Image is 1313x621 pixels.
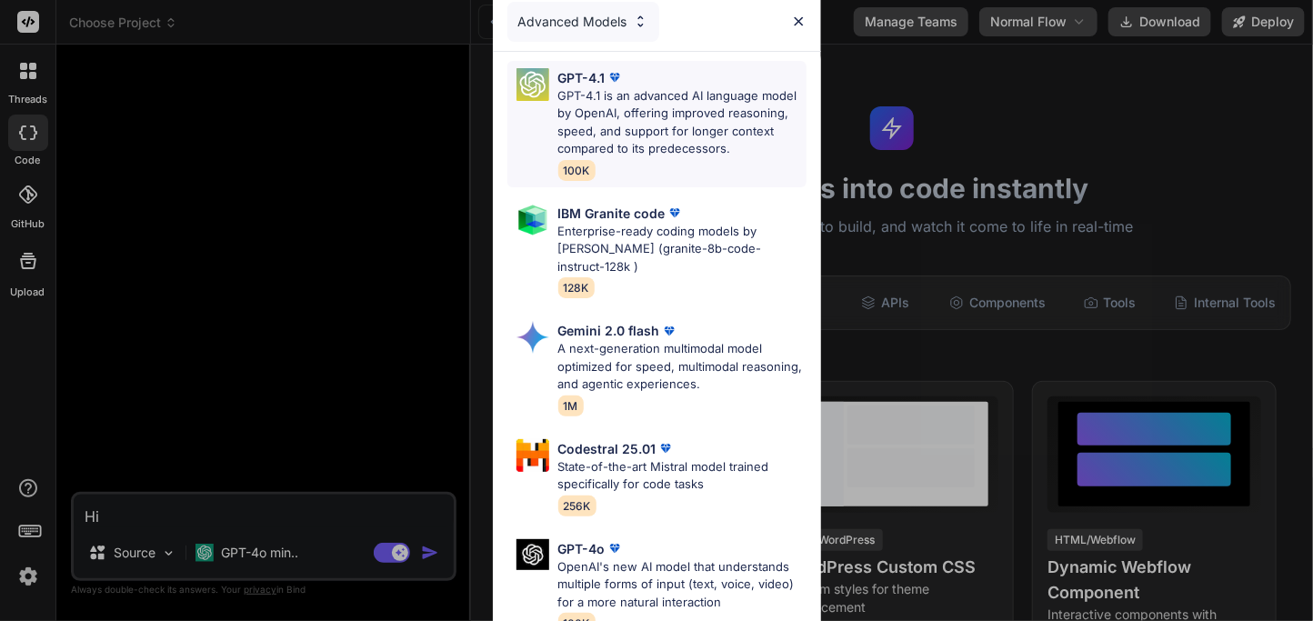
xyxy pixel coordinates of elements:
p: GPT-4.1 [558,68,606,87]
p: IBM Granite code [558,204,666,223]
div: Advanced Models [507,2,659,42]
img: premium [660,322,678,340]
p: GPT-4.1 is an advanced AI language model by OpenAI, offering improved reasoning, speed, and suppo... [558,87,807,158]
span: 256K [558,496,596,516]
p: Enterprise-ready coding models by [PERSON_NAME] (granite-8b-code-instruct-128k ) [558,223,807,276]
p: A next-generation multimodal model optimized for speed, multimodal reasoning, and agentic experie... [558,340,807,394]
span: 128K [558,277,595,298]
p: State-of-the-art Mistral model trained specifically for code tasks [558,458,807,494]
img: Pick Models [516,539,549,571]
img: Pick Models [516,204,549,236]
img: Pick Models [516,321,549,354]
img: premium [656,439,675,457]
img: premium [666,204,684,222]
img: close [791,14,807,29]
img: premium [606,68,624,86]
p: GPT-4o [558,539,606,558]
span: 1M [558,396,584,416]
img: Pick Models [516,68,549,101]
img: premium [606,539,624,557]
span: 100K [558,160,596,181]
img: Pick Models [633,14,648,29]
p: Codestral 25.01 [558,439,656,458]
p: Gemini 2.0 flash [558,321,660,340]
p: OpenAI's new AI model that understands multiple forms of input (text, voice, video) for a more na... [558,558,807,612]
img: Pick Models [516,439,549,472]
